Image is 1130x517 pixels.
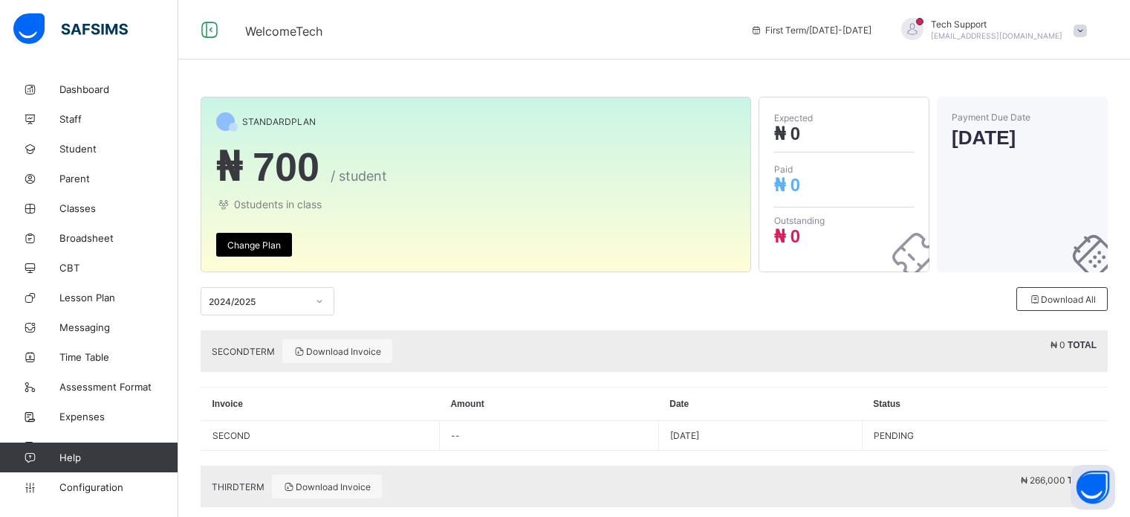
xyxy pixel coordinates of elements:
[216,198,736,211] span: 0 students in class
[1028,294,1096,305] span: Download All
[59,202,178,214] span: Classes
[59,351,178,363] span: Time Table
[1051,339,1065,350] span: ₦ 0
[1068,475,1097,486] b: TOTAL
[952,112,1093,123] span: Payment Due Date
[59,292,178,304] span: Lesson Plan
[1068,340,1097,350] b: TOTAL
[750,25,871,36] span: session/term information
[227,240,281,251] span: Change Plan
[245,24,322,39] span: Welcome Tech
[59,481,178,493] span: Configuration
[59,321,178,333] span: Messaging
[658,388,862,421] th: Date
[774,112,914,123] span: Expected
[952,126,1093,150] span: [DATE]
[1021,475,1065,486] span: ₦ 266,000
[59,262,178,274] span: CBT
[283,481,371,492] span: Download Invoice
[331,168,387,184] span: / student
[886,18,1094,42] div: TechSupport
[439,421,658,451] td: --
[209,296,307,307] div: 2024/2025
[201,388,440,421] th: Invoice
[931,19,1062,30] span: Tech Support
[59,411,178,423] span: Expenses
[862,421,1108,451] td: PENDING
[862,388,1108,421] th: Status
[59,143,178,155] span: Student
[59,232,178,244] span: Broadsheet
[201,421,439,450] td: SECOND
[59,452,178,463] span: Help
[212,346,275,357] span: SECOND TERM
[293,346,381,357] span: Download Invoice
[931,31,1062,40] span: [EMAIL_ADDRESS][DOMAIN_NAME]
[59,381,178,393] span: Assessment Format
[439,388,658,421] th: Amount
[216,144,319,189] span: ₦ 700
[658,421,862,451] td: [DATE]
[13,13,128,45] img: safsims
[774,215,914,226] span: Outstanding
[59,83,178,95] span: Dashboard
[1071,465,1115,510] button: Open asap
[59,113,178,125] span: Staff
[242,116,316,127] span: STANDARD PLAN
[774,164,914,175] span: Paid
[59,440,178,452] span: Inventory
[774,175,800,195] span: ₦ 0
[774,226,800,246] span: ₦ 0
[774,123,800,144] span: ₦ 0
[59,173,178,184] span: Parent
[212,481,264,492] span: THIRD TERM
